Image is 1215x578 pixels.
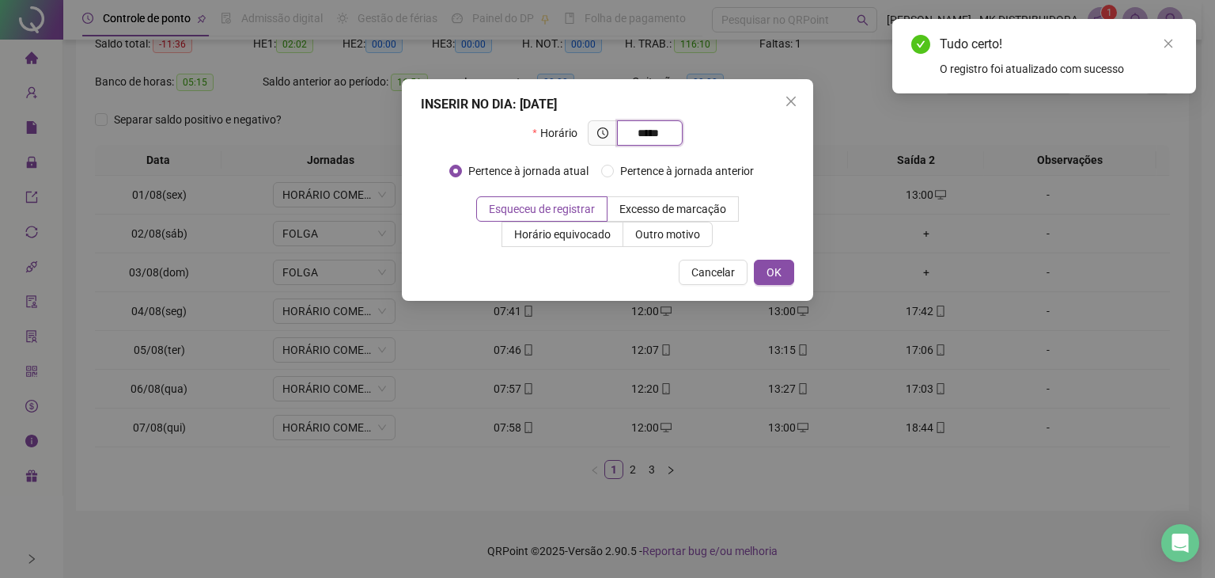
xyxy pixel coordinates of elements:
[691,264,735,281] span: Cancelar
[635,228,700,241] span: Outro motivo
[1163,38,1174,49] span: close
[514,228,611,241] span: Horário equivocado
[614,162,760,180] span: Pertence à jornada anterior
[532,120,587,146] label: Horário
[489,203,595,215] span: Esqueceu de registrar
[940,35,1177,54] div: Tudo certo!
[462,162,595,180] span: Pertence à jornada atual
[766,264,782,281] span: OK
[421,95,794,114] div: INSERIR NO DIA : [DATE]
[1161,524,1199,562] div: Open Intercom Messenger
[1160,35,1177,52] a: Close
[679,260,748,285] button: Cancelar
[940,60,1177,78] div: O registro foi atualizado com sucesso
[619,203,726,215] span: Excesso de marcação
[754,260,794,285] button: OK
[778,89,804,114] button: Close
[911,35,930,54] span: check-circle
[785,95,797,108] span: close
[597,127,608,139] span: clock-circle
